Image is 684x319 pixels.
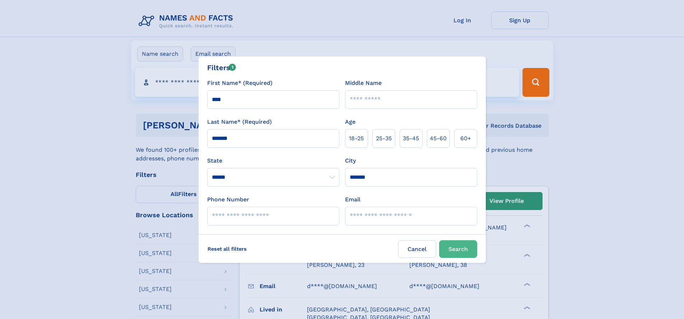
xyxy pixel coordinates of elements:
label: City [345,156,356,165]
label: Email [345,195,360,204]
label: Age [345,118,355,126]
button: Search [439,240,477,258]
div: Filters [207,62,236,73]
label: Phone Number [207,195,249,204]
label: Middle Name [345,79,382,87]
label: First Name* (Required) [207,79,273,87]
span: 25‑35 [376,134,392,143]
label: Reset all filters [203,240,251,258]
label: Cancel [398,240,436,258]
label: State [207,156,339,165]
label: Last Name* (Required) [207,118,272,126]
span: 18‑25 [349,134,364,143]
span: 35‑45 [403,134,419,143]
span: 60+ [460,134,471,143]
span: 45‑60 [430,134,447,143]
